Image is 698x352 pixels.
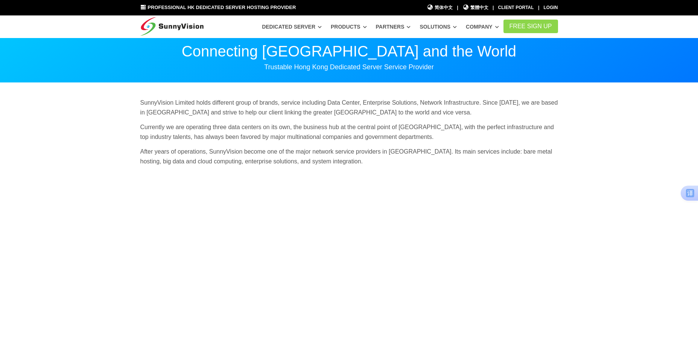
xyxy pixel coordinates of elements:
a: Partners [376,20,411,34]
a: Client Portal [498,5,534,10]
a: Company [466,20,499,34]
a: 简体中文 [427,4,453,11]
p: Trustable Hong Kong Dedicated Server Service Provider [140,62,558,72]
a: Products [331,20,367,34]
li: | [493,4,494,11]
a: Solutions [420,20,457,34]
a: Dedicated Server [262,20,322,34]
li: | [457,4,458,11]
a: FREE Sign Up [503,20,558,33]
p: SunnyVision Limited holds different group of brands, service including Data Center, Enterprise So... [140,98,558,117]
p: Connecting [GEOGRAPHIC_DATA] and the World [140,44,558,59]
li: | [538,4,539,11]
p: Currently we are operating three data centers on its own, the business hub at the central point o... [140,122,558,142]
a: 繁體中文 [462,4,488,11]
span: Professional HK Dedicated Server Hosting Provider [148,5,296,10]
p: After years of operations, SunnyVision become one of the major network service providers in [GEOG... [140,147,558,166]
a: Login [544,5,558,10]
